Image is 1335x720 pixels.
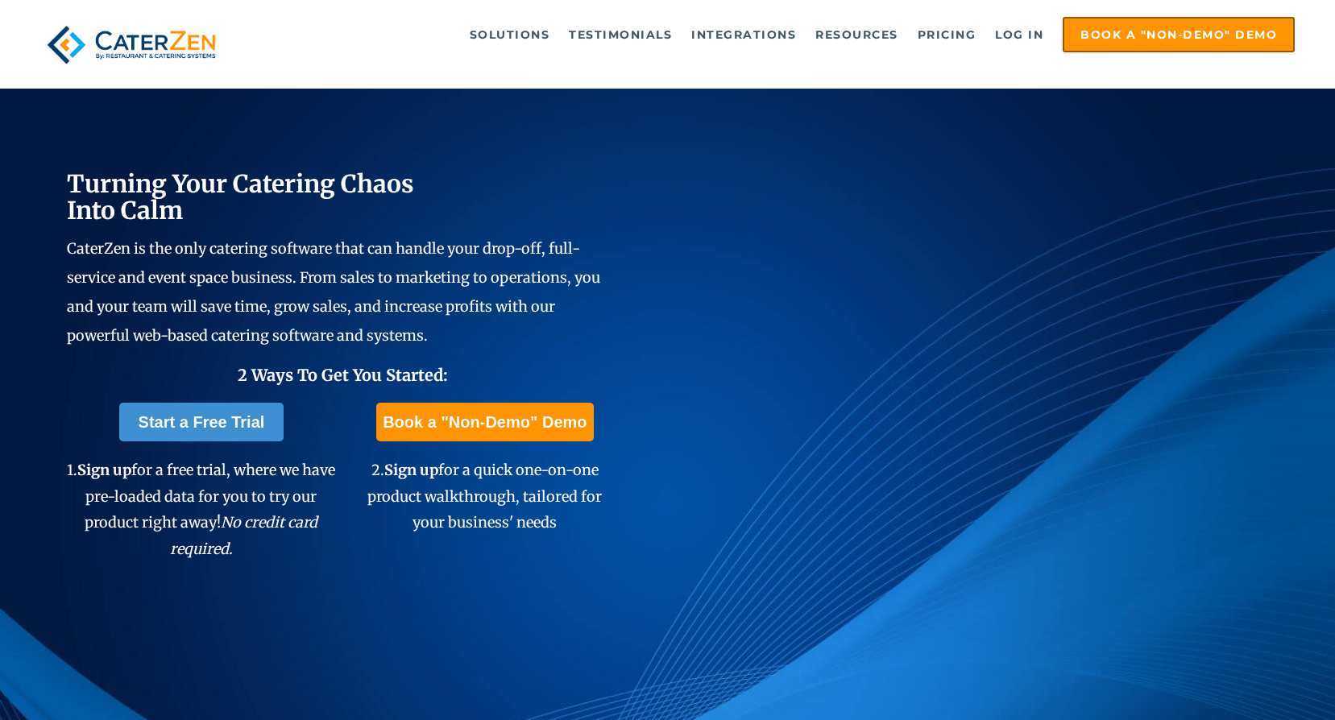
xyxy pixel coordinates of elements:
img: caterzen [40,17,222,72]
span: Sign up [77,461,131,479]
a: Book a "Non-Demo" Demo [376,403,593,441]
span: 2 Ways To Get You Started: [238,365,448,385]
a: Testimonials [561,19,680,51]
a: Log in [987,19,1051,51]
a: Integrations [683,19,804,51]
a: Solutions [462,19,558,51]
em: No credit card required. [170,513,318,557]
span: Sign up [384,461,438,479]
div: Navigation Menu [255,17,1295,52]
a: Pricing [910,19,985,51]
a: Resources [807,19,906,51]
span: CaterZen is the only catering software that can handle your drop-off, full-service and event spac... [67,239,600,345]
span: 2. for a quick one-on-one product walkthrough, tailored for your business' needs [367,461,602,532]
span: Turning Your Catering Chaos Into Calm [67,168,414,226]
a: Book a "Non-Demo" Demo [1063,17,1295,52]
span: 1. for a free trial, where we have pre-loaded data for you to try our product right away! [67,461,335,557]
a: Start a Free Trial [119,403,284,441]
